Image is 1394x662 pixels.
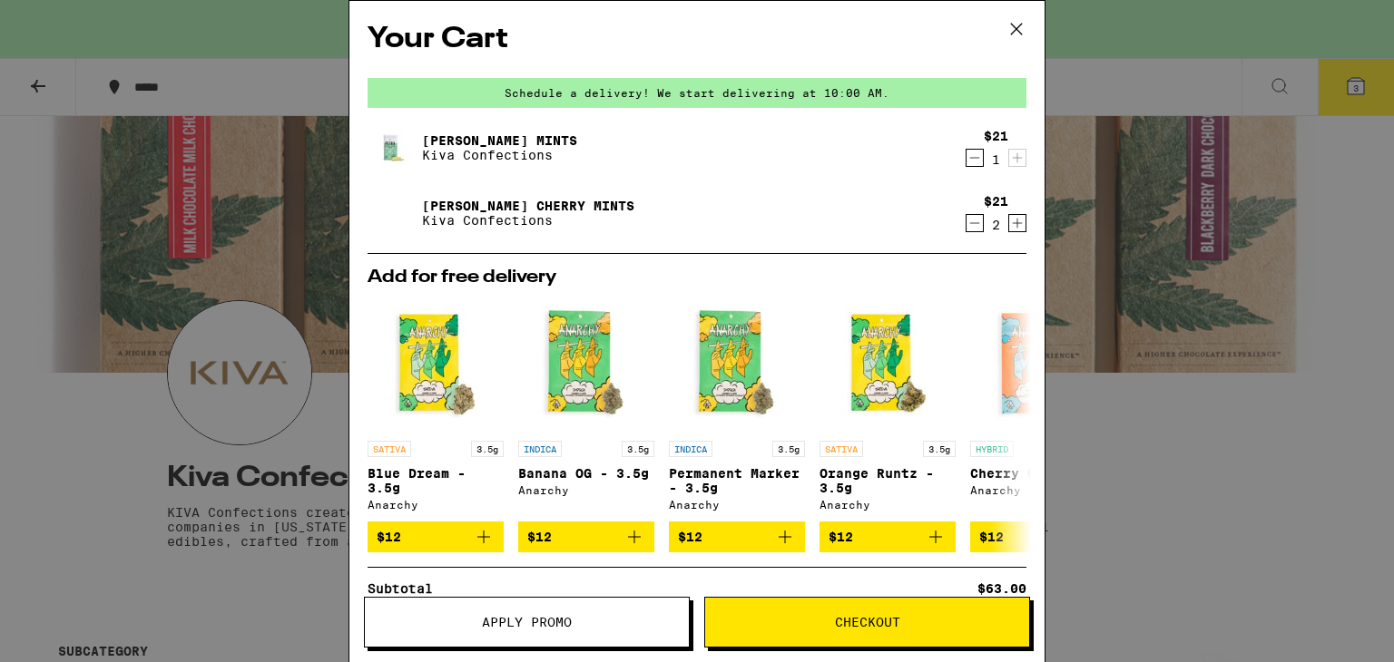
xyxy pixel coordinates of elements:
span: Apply Promo [482,616,572,628]
button: Increment [1008,149,1026,167]
button: Add to bag [970,521,1106,552]
p: Orange Runtz - 3.5g [820,466,956,495]
p: INDICA [669,441,712,457]
div: 2 [984,218,1008,232]
p: 3.5g [923,441,956,457]
a: Open page for Orange Runtz - 3.5g from Anarchy [820,296,956,521]
p: Blue Dream - 3.5g [368,466,504,495]
p: HYBRID [970,441,1014,457]
div: Anarchy [970,484,1106,496]
div: Anarchy [820,499,956,511]
a: Open page for Permanent Marker - 3.5g from Anarchy [669,296,805,521]
button: Apply Promo [364,597,690,647]
div: $63.00 [977,582,1026,595]
p: INDICA [518,441,562,457]
a: [PERSON_NAME] Mints [422,133,577,148]
p: Kiva Confections [422,148,577,162]
div: Anarchy [368,499,504,511]
img: Anarchy - Orange Runtz - 3.5g [820,296,956,432]
img: Anarchy - Permanent Marker - 3.5g [669,296,805,432]
button: Add to bag [669,521,805,552]
div: Subtotal [368,582,446,595]
div: Schedule a delivery! We start delivering at 10:00 AM. [368,78,1026,108]
p: 3.5g [772,441,805,457]
button: Decrement [966,214,984,232]
p: 3.5g [471,441,504,457]
a: Open page for Banana OG - 3.5g from Anarchy [518,296,654,521]
div: $21 [984,129,1008,143]
button: Add to bag [820,521,956,552]
img: Anarchy - Blue Dream - 3.5g [368,296,504,432]
span: $12 [678,530,702,544]
button: Add to bag [518,521,654,552]
button: Increment [1008,214,1026,232]
span: Hi. Need any help? [11,13,131,27]
div: $21 [984,194,1008,209]
img: Petra Moroccan Mints [368,122,418,173]
span: $12 [377,530,401,544]
span: $12 [527,530,552,544]
button: Decrement [966,149,984,167]
p: Cherry OG - 3.5g [970,466,1106,481]
img: Petra Tart Cherry Mints [368,188,418,239]
button: Checkout [704,597,1030,647]
a: Open page for Cherry OG - 3.5g from Anarchy [970,296,1106,521]
h2: Add for free delivery [368,268,1026,287]
p: Permanent Marker - 3.5g [669,466,805,495]
span: Checkout [835,616,900,628]
span: $12 [829,530,853,544]
p: Kiva Confections [422,213,634,228]
div: Anarchy [518,484,654,496]
button: Add to bag [368,521,504,552]
p: 3.5g [622,441,654,457]
p: Banana OG - 3.5g [518,466,654,481]
img: Anarchy - Banana OG - 3.5g [518,296,654,432]
h2: Your Cart [368,19,1026,60]
div: 1 [984,152,1008,167]
div: Anarchy [669,499,805,511]
a: Open page for Blue Dream - 3.5g from Anarchy [368,296,504,521]
img: Anarchy - Cherry OG - 3.5g [970,296,1106,432]
span: $12 [979,530,1004,544]
a: [PERSON_NAME] Cherry Mints [422,199,634,213]
p: SATIVA [820,441,863,457]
